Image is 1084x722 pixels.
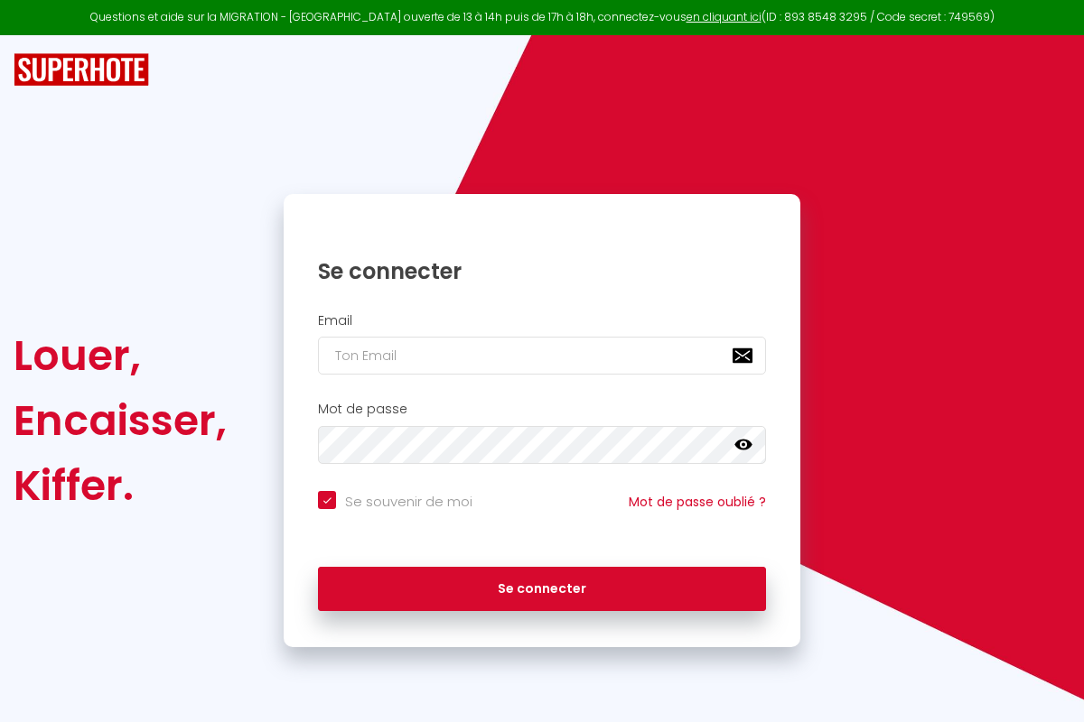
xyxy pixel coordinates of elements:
[318,313,766,329] h2: Email
[318,257,766,285] h1: Se connecter
[318,567,766,612] button: Se connecter
[318,337,766,375] input: Ton Email
[14,388,227,453] div: Encaisser,
[318,402,766,417] h2: Mot de passe
[14,453,227,518] div: Kiffer.
[687,9,762,24] a: en cliquant ici
[14,323,227,388] div: Louer,
[14,53,149,87] img: SuperHote logo
[629,493,766,511] a: Mot de passe oublié ?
